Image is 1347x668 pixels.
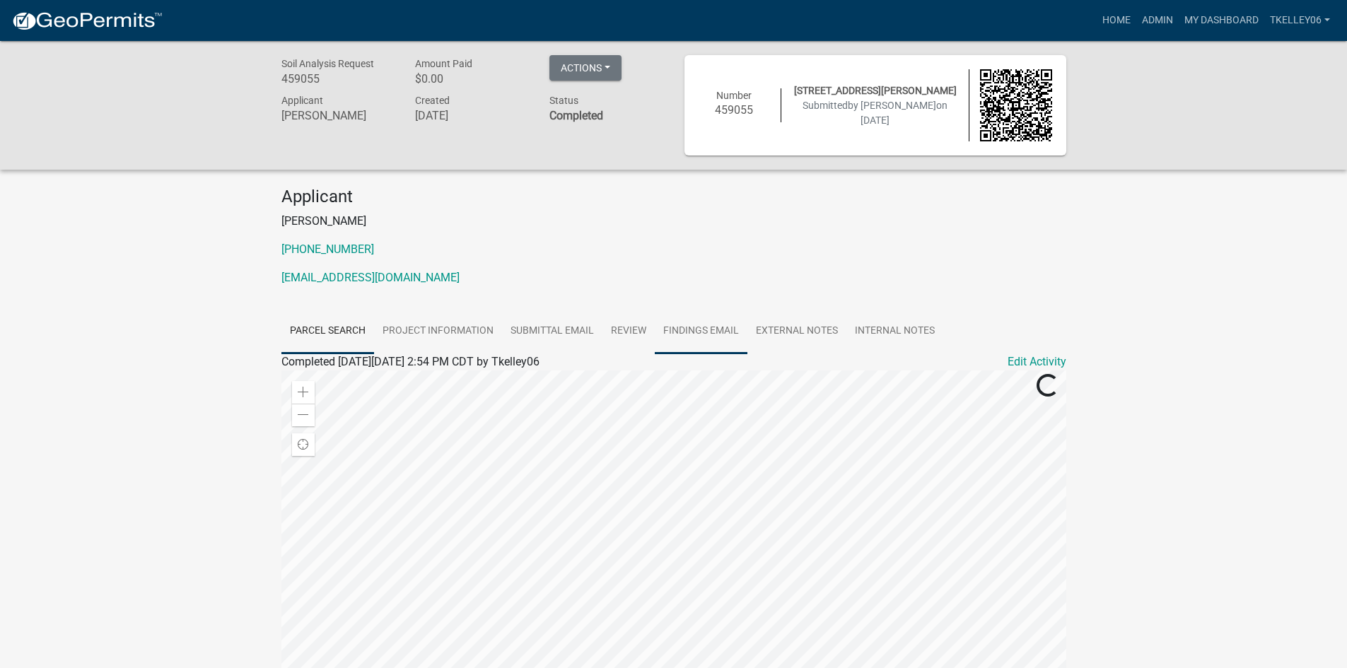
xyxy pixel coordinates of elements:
a: Edit Activity [1008,353,1066,370]
span: Submitted on [DATE] [803,100,947,126]
h6: $0.00 [415,72,528,86]
span: Completed [DATE][DATE] 2:54 PM CDT by Tkelley06 [281,355,540,368]
h6: 459055 [699,103,771,117]
a: My Dashboard [1179,7,1264,34]
div: Zoom in [292,381,315,404]
a: Parcel search [281,309,374,354]
div: Find my location [292,433,315,456]
span: Soil Analysis Request [281,58,374,69]
a: Admin [1136,7,1179,34]
span: Number [716,90,752,101]
h6: 459055 [281,72,395,86]
button: Actions [549,55,622,81]
a: Review [602,309,655,354]
span: Created [415,95,450,106]
span: [STREET_ADDRESS][PERSON_NAME] [794,85,957,96]
a: Tkelley06 [1264,7,1336,34]
span: Amount Paid [415,58,472,69]
div: Zoom out [292,404,315,426]
a: [PHONE_NUMBER] [281,242,374,256]
span: Status [549,95,578,106]
h4: Applicant [281,187,1066,207]
a: Findings Email [655,309,747,354]
span: by [PERSON_NAME] [848,100,936,111]
h6: [PERSON_NAME] [281,109,395,122]
span: Applicant [281,95,323,106]
strong: Completed [549,109,603,122]
a: [EMAIL_ADDRESS][DOMAIN_NAME] [281,271,460,284]
h6: [DATE] [415,109,528,122]
p: [PERSON_NAME] [281,213,1066,230]
a: External Notes [747,309,846,354]
a: Project Information [374,309,502,354]
a: Home [1097,7,1136,34]
a: Submittal Email [502,309,602,354]
img: QR code [980,69,1052,141]
a: Internal Notes [846,309,943,354]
